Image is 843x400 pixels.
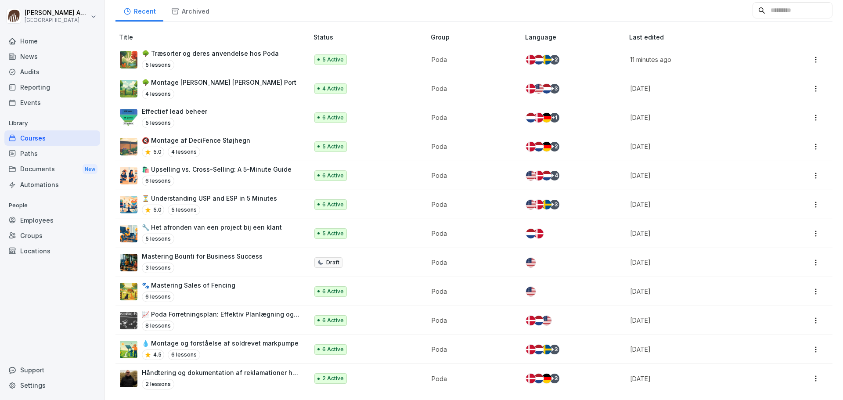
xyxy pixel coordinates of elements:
div: + 3 [550,84,559,94]
p: Poda [432,229,511,238]
p: Poda [432,113,511,122]
img: thgb2mx0bhcepjhojq3x82qb.png [120,138,137,155]
p: 5 lessons [142,118,174,128]
p: 🐾 Mastering Sales of Fencing [142,281,235,290]
p: Håndtering og dokumentation af reklamationer hos Poda Hegn [142,368,299,377]
a: Home [4,33,100,49]
p: [DATE] [630,345,770,354]
p: 5 lessons [142,234,174,244]
img: nl.svg [542,171,551,180]
p: 8 lessons [142,321,174,331]
img: akw15qmbc8lz96rhhyr6ygo8.png [120,341,137,358]
p: Poda [432,258,511,267]
img: nl.svg [526,229,536,238]
img: us.svg [526,200,536,209]
img: us.svg [542,316,551,325]
p: Status [313,32,427,42]
p: [DATE] [630,287,770,296]
img: kxi8va3mi4rps8i66op2yw5d.png [120,283,137,300]
p: 🔧 Het afronden van een project bij een klant [142,223,282,232]
img: df3r0a6984uatei5w829qbjn.png [120,254,137,271]
p: Poda [432,55,511,64]
p: [DATE] [630,229,770,238]
p: 4 lessons [168,147,200,157]
p: 🌳 Træsorter og deres anvendelse hos Poda [142,49,279,58]
div: Reporting [4,79,100,95]
p: Library [4,116,100,130]
p: ⏳ Understanding USP and ESP in 5 Minutes [142,194,277,203]
a: Courses [4,130,100,146]
div: + 2 [550,55,559,65]
p: 4 lessons [142,89,174,99]
img: dk.svg [534,113,544,123]
div: Support [4,362,100,378]
a: Paths [4,146,100,161]
p: 5 lessons [168,205,200,215]
img: dk.svg [526,55,536,65]
div: Automations [4,177,100,192]
p: Title [119,32,310,42]
p: 🔇 Montage af DeciFence Støjhegn [142,136,250,145]
p: 2 lessons [142,379,174,389]
p: 📈 Poda Forretningsplan: Effektiv Planlægning og Strategi med audiofil [142,310,299,319]
p: [DATE] [630,171,770,180]
p: 2 Active [322,375,344,382]
div: New [83,164,97,174]
img: se.svg [542,55,551,65]
p: Poda [432,345,511,354]
img: wy6jvvzx1dplnljbx559lfsf.png [120,312,137,329]
div: Employees [4,213,100,228]
img: de.svg [542,113,551,123]
p: [DATE] [630,84,770,93]
p: 🛍️ Upselling vs. Cross-Selling: A 5-Minute Guide [142,165,292,174]
p: 6 Active [322,288,344,295]
img: gb4uxy99b9loxgm7rcriajjo.png [120,51,137,68]
p: [DATE] [630,200,770,209]
p: Last edited [629,32,781,42]
p: Group [431,32,522,42]
img: g4gd9d39w4p3s4dr2i7gla5s.png [120,167,137,184]
img: nl.svg [526,113,536,123]
p: Effectief lead beheer [142,107,207,116]
a: Settings [4,378,100,393]
img: ghfaes66icgjudemyzanc5gs.png [120,196,137,213]
img: d7emgzj6kk9eqhpx81vf2kik.png [120,225,137,242]
p: Poda [432,200,511,209]
p: 💧 Montage og forståelse af soldrevet markpumpe [142,339,299,348]
p: Poda [432,84,511,93]
div: + 2 [550,142,559,151]
p: 6 lessons [168,350,200,360]
div: + 4 [550,171,559,180]
div: Documents [4,161,100,177]
img: us.svg [526,171,536,180]
img: nl.svg [534,374,544,383]
a: Groups [4,228,100,243]
p: People [4,198,100,213]
div: + 1 [550,113,559,123]
p: 6 Active [322,172,344,180]
p: [DATE] [630,258,770,267]
p: Language [525,32,626,42]
a: Events [4,95,100,110]
a: Audits [4,64,100,79]
p: 3 lessons [142,263,174,273]
img: dk.svg [534,229,544,238]
p: 5 lessons [142,60,174,70]
img: dk.svg [526,142,536,151]
div: Locations [4,243,100,259]
img: de.svg [542,374,551,383]
p: Poda [432,316,511,325]
p: 5 Active [322,56,344,64]
a: DocumentsNew [4,161,100,177]
p: Poda [432,287,511,296]
img: jizd591trzcmgkwg7phjhdyp.png [120,80,137,97]
a: News [4,49,100,64]
img: dk.svg [526,316,536,325]
p: 4 Active [322,85,344,93]
p: [DATE] [630,113,770,122]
